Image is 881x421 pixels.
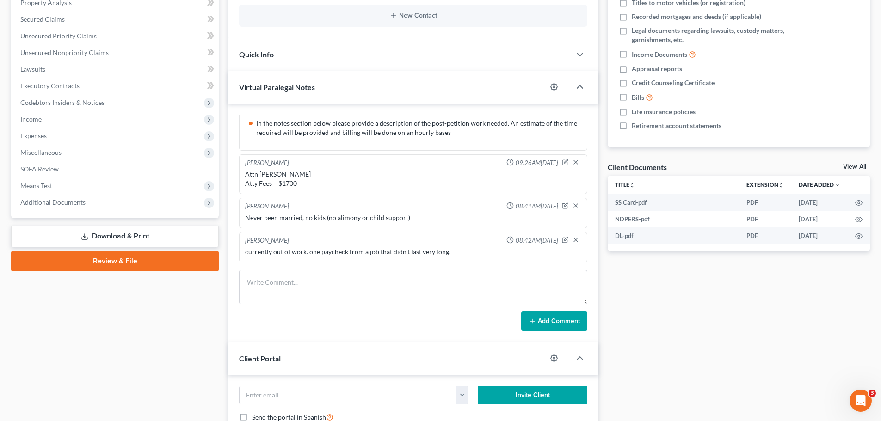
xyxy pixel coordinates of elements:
[20,49,109,56] span: Unsecured Nonpriority Claims
[739,194,791,211] td: PDF
[20,82,80,90] span: Executory Contracts
[20,98,105,106] span: Codebtors Insiders & Notices
[13,78,219,94] a: Executory Contracts
[478,386,588,404] button: Invite Client
[20,165,59,173] span: SOFA Review
[245,170,581,188] div: Attn [PERSON_NAME] Atty Fees = $1700
[608,194,739,211] td: SS Card-pdf
[739,227,791,244] td: PDF
[245,159,289,168] div: [PERSON_NAME]
[632,78,715,87] span: Credit Counseling Certificate
[608,211,739,227] td: NDPERS-pdf
[869,390,876,397] span: 3
[791,227,848,244] td: [DATE]
[13,161,219,177] a: SOFA Review
[11,251,219,271] a: Review & File
[239,83,315,92] span: Virtual Paralegal Notes
[20,182,52,189] span: Means Test
[516,202,558,211] span: 08:41AM[DATE]
[11,226,219,247] a: Download & Print
[20,32,97,40] span: Unsecured Priority Claims
[521,311,587,331] button: Add Comment
[252,413,326,421] span: Send the portal in Spanish
[608,227,739,244] td: DL-pdf
[632,50,687,59] span: Income Documents
[843,164,866,170] a: View All
[20,115,42,123] span: Income
[629,183,635,188] i: unfold_more
[20,15,65,23] span: Secured Claims
[245,247,581,256] div: currently out of work. one paycheck from a job that didn't last very long.
[632,93,644,102] span: Bills
[632,26,796,44] span: Legal documents regarding lawsuits, custody matters, garnishments, etc.
[608,162,667,172] div: Client Documents
[239,50,274,59] span: Quick Info
[13,11,219,28] a: Secured Claims
[632,121,721,130] span: Retirement account statements
[245,236,289,245] div: [PERSON_NAME]
[13,61,219,78] a: Lawsuits
[746,181,784,188] a: Extensionunfold_more
[20,148,62,156] span: Miscellaneous
[835,183,840,188] i: expand_more
[632,107,696,116] span: Life insurance policies
[20,198,86,206] span: Additional Documents
[778,183,784,188] i: unfold_more
[799,181,840,188] a: Date Added expand_more
[615,181,635,188] a: Titleunfold_more
[13,44,219,61] a: Unsecured Nonpriority Claims
[256,119,581,137] div: In the notes section below please provide a description of the post-petition work needed. An esti...
[791,211,848,227] td: [DATE]
[245,202,289,211] div: [PERSON_NAME]
[632,12,761,21] span: Recorded mortgages and deeds (if applicable)
[246,12,580,19] button: New Contact
[516,236,558,245] span: 08:42AM[DATE]
[791,194,848,211] td: [DATE]
[240,386,457,404] input: Enter email
[739,211,791,227] td: PDF
[20,65,45,73] span: Lawsuits
[632,64,682,73] span: Appraisal reports
[13,28,219,44] a: Unsecured Priority Claims
[239,354,281,363] span: Client Portal
[20,132,47,140] span: Expenses
[516,159,558,167] span: 09:26AM[DATE]
[245,213,581,222] div: Never been married, no kids (no alimony or child support)
[850,390,872,412] iframe: Intercom live chat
